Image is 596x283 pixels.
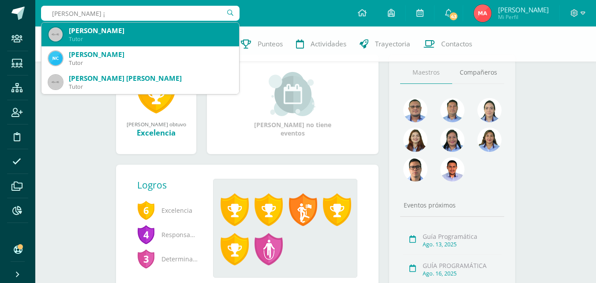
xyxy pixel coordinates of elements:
div: Tutor [69,59,232,67]
a: Contactos [417,26,479,62]
div: Ago. 16, 2025 [423,270,502,277]
div: Ago. 13, 2025 [423,241,502,248]
span: Excelencia [137,198,199,223]
div: Logros [137,179,206,191]
div: [PERSON_NAME] [69,50,232,59]
a: Maestros [400,61,452,84]
a: Actividades [289,26,353,62]
input: Busca un usuario... [41,6,240,21]
span: Contactos [441,39,472,49]
div: [PERSON_NAME] obtuvo [125,121,187,128]
img: 8d3d044f6c5e0d360e86203a217bbd6d.png [474,4,491,22]
div: Tutor [69,83,232,91]
div: [PERSON_NAME] [PERSON_NAME] [69,74,232,83]
span: Mi Perfil [498,13,549,21]
span: 4 [137,224,155,245]
img: 72fdff6db23ea16c182e3ba03ce826f1.png [477,128,502,152]
img: 45x45 [49,75,63,89]
div: GUÍA PROGRAMÁTICA [423,261,502,270]
img: 4a7f7f1a360f3d8e2a3425f4c4febaf9.png [440,128,465,152]
a: Punteos [234,26,289,62]
div: [PERSON_NAME] no tiene eventos [249,72,337,137]
img: b3275fa016b95109afc471d3b448d7ac.png [403,157,427,181]
span: Determinación [137,247,199,271]
a: Trayectoria [353,26,417,62]
span: 3 [137,249,155,269]
span: Trayectoria [375,39,410,49]
span: [PERSON_NAME] [498,5,549,14]
span: 43 [449,11,458,21]
img: 45x45 [49,27,63,42]
div: Eventos próximos [400,201,504,209]
img: 375aecfb130304131abdbe7791f44736.png [477,98,502,122]
img: 2ac039123ac5bd71a02663c3aa063ac8.png [440,98,465,122]
img: a9adb280a5deb02de052525b0213cdb9.png [403,128,427,152]
img: 99962f3fa423c9b8099341731b303440.png [403,98,427,122]
span: Punteos [258,39,283,49]
span: 6 [137,200,155,220]
span: Actividades [311,39,346,49]
span: Responsabilidad [137,223,199,247]
a: Compañeros [452,61,504,84]
img: event_small.png [269,72,317,116]
img: cd05db5f34de7ea1b13b5ba43cb6e3bf.png [49,51,63,65]
div: Tutor [69,35,232,43]
div: [PERSON_NAME] [69,26,232,35]
div: Excelencia [125,128,187,138]
div: Guía Programática [423,232,502,241]
img: cc0c97458428ff7fb5cd31c6f23e5075.png [440,157,465,181]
